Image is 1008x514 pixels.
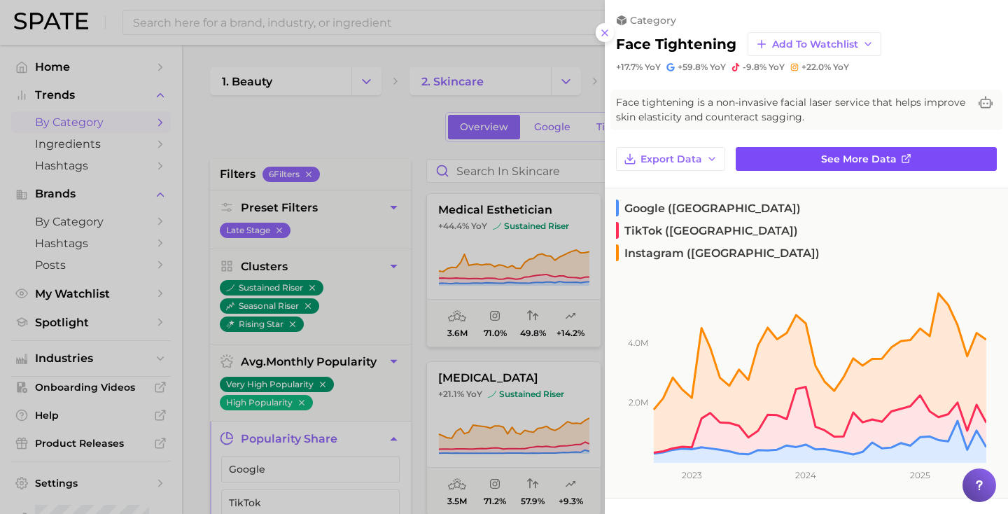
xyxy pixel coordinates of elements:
span: YoY [710,62,726,73]
span: YoY [833,62,849,73]
tspan: 2025 [910,470,930,480]
span: Export Data [640,153,702,165]
tspan: 2024 [795,470,816,480]
a: See more data [736,147,997,171]
span: YoY [769,62,785,73]
span: +22.0% [801,62,831,72]
button: Export Data [616,147,725,171]
span: +59.8% [678,62,708,72]
span: Google ([GEOGRAPHIC_DATA]) [616,200,801,216]
span: Face tightening is a non-invasive facial laser service that helps improve skin elasticity and cou... [616,95,969,125]
span: YoY [645,62,661,73]
span: See more data [821,153,897,165]
span: category [630,14,676,27]
span: +17.7% [616,62,643,72]
span: TikTok ([GEOGRAPHIC_DATA]) [616,222,798,239]
tspan: 2023 [682,470,702,480]
span: Add to Watchlist [772,39,858,50]
span: -9.8% [743,62,766,72]
h2: face tightening [616,36,736,53]
button: Add to Watchlist [748,32,881,56]
span: Instagram ([GEOGRAPHIC_DATA]) [616,244,820,261]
